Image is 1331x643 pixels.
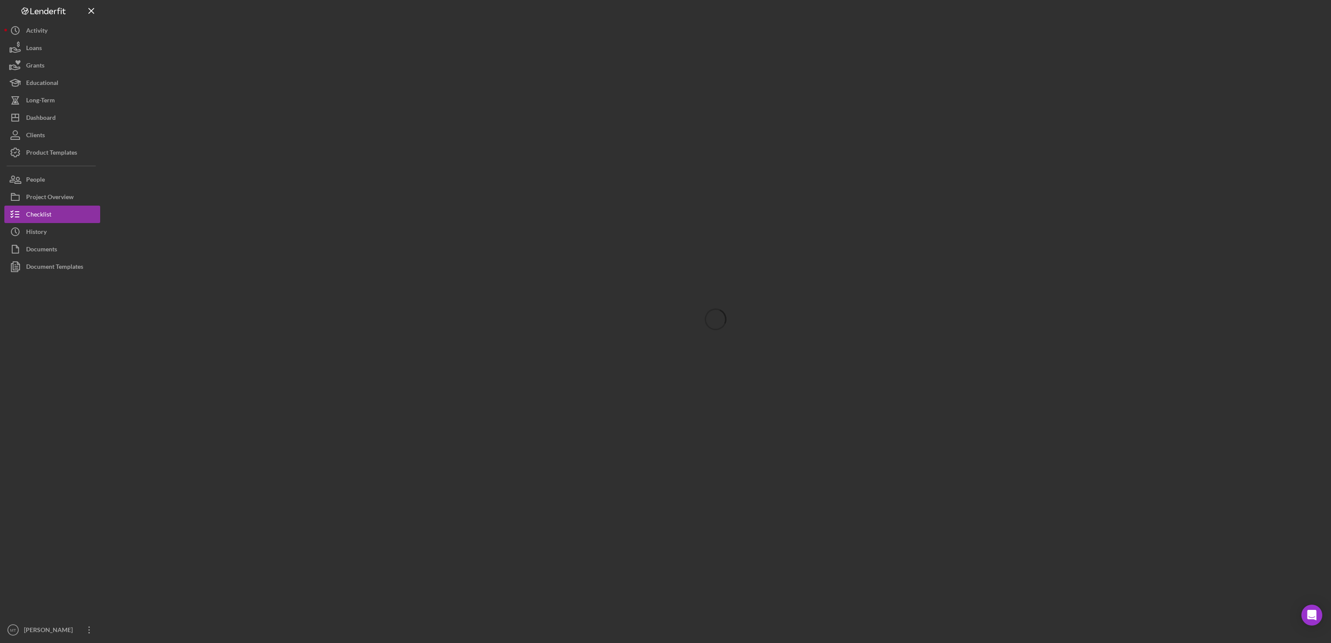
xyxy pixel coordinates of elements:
button: People [4,171,100,188]
button: Documents [4,240,100,258]
div: Documents [26,240,57,260]
div: Dashboard [26,109,56,129]
div: Product Templates [26,144,77,163]
div: Long-Term [26,91,55,111]
div: Loans [26,39,42,59]
div: Document Templates [26,258,83,278]
text: MT [10,628,16,633]
button: Clients [4,126,100,144]
button: Loans [4,39,100,57]
div: Educational [26,74,58,94]
button: Grants [4,57,100,74]
div: People [26,171,45,190]
div: Clients [26,126,45,146]
div: [PERSON_NAME] [22,621,78,641]
div: History [26,223,47,243]
button: MT[PERSON_NAME] [4,621,100,639]
button: Product Templates [4,144,100,161]
button: Project Overview [4,188,100,206]
button: Dashboard [4,109,100,126]
div: Activity [26,22,47,41]
button: Activity [4,22,100,39]
div: Checklist [26,206,51,225]
button: History [4,223,100,240]
button: Educational [4,74,100,91]
button: Long-Term [4,91,100,109]
button: Document Templates [4,258,100,275]
div: Grants [26,57,44,76]
div: Open Intercom Messenger [1301,605,1322,626]
button: Checklist [4,206,100,223]
div: Project Overview [26,188,74,208]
